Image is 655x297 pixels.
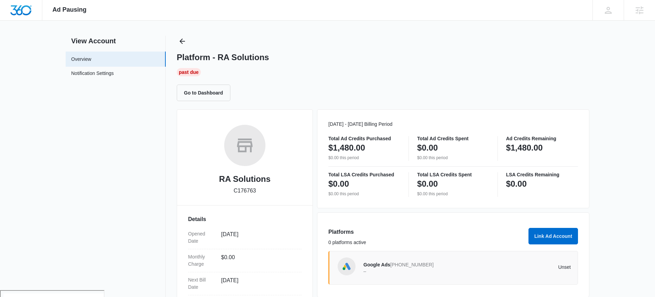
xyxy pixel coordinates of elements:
[467,265,571,269] p: Unset
[328,136,400,141] p: Total Ad Credits Purchased
[221,253,296,268] dd: $0.00
[328,142,365,153] p: $1,480.00
[19,40,24,45] img: tab_domain_overview_orange.svg
[177,36,188,47] button: Back
[328,121,578,128] p: [DATE] - [DATE] Billing Period
[68,40,74,45] img: tab_keywords_by_traffic_grey.svg
[76,41,116,45] div: Keywords by Traffic
[328,191,400,197] p: $0.00 this period
[177,85,230,101] button: Go to Dashboard
[71,56,91,63] a: Overview
[188,272,302,295] div: Next Bill Date[DATE]
[188,215,302,223] h3: Details
[506,142,543,153] p: $1,480.00
[177,52,269,63] h1: Platform - RA Solutions
[53,6,87,13] span: Ad Pausing
[506,178,527,189] p: $0.00
[506,172,578,177] p: LSA Credits Remaining
[506,136,578,141] p: Ad Credits Remaining
[417,191,489,197] p: $0.00 this period
[417,142,438,153] p: $0.00
[528,228,578,244] button: Link Ad Account
[188,276,216,291] dt: Next Bill Date
[188,249,302,272] div: Monthly Charge$0.00
[363,262,390,267] span: Google Ads
[26,41,62,45] div: Domain Overview
[177,68,201,76] div: Past Due
[221,230,296,245] dd: [DATE]
[71,70,114,79] a: Notification Settings
[219,173,271,185] h2: RA Solutions
[18,18,76,23] div: Domain: [DOMAIN_NAME]
[417,136,489,141] p: Total Ad Credits Spent
[328,155,400,161] p: $0.00 this period
[328,228,524,236] h3: Platforms
[363,269,467,274] p: –
[328,172,400,177] p: Total LSA Credits Purchased
[11,11,17,16] img: logo_orange.svg
[417,178,438,189] p: $0.00
[390,262,434,267] span: [PHONE_NUMBER]
[341,261,352,272] img: Google Ads
[11,18,17,23] img: website_grey.svg
[188,253,216,268] dt: Monthly Charge
[188,226,302,249] div: Opened Date[DATE]
[234,187,256,195] p: C176763
[221,276,296,291] dd: [DATE]
[177,90,234,96] a: Go to Dashboard
[417,155,489,161] p: $0.00 this period
[19,11,34,16] div: v 4.0.25
[328,239,524,246] p: 0 platforms active
[328,178,349,189] p: $0.00
[66,36,166,46] h2: View Account
[188,230,216,245] dt: Opened Date
[328,251,578,285] a: Google AdsGoogle Ads[PHONE_NUMBER]–Unset
[417,172,489,177] p: Total LSA Credits Spent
